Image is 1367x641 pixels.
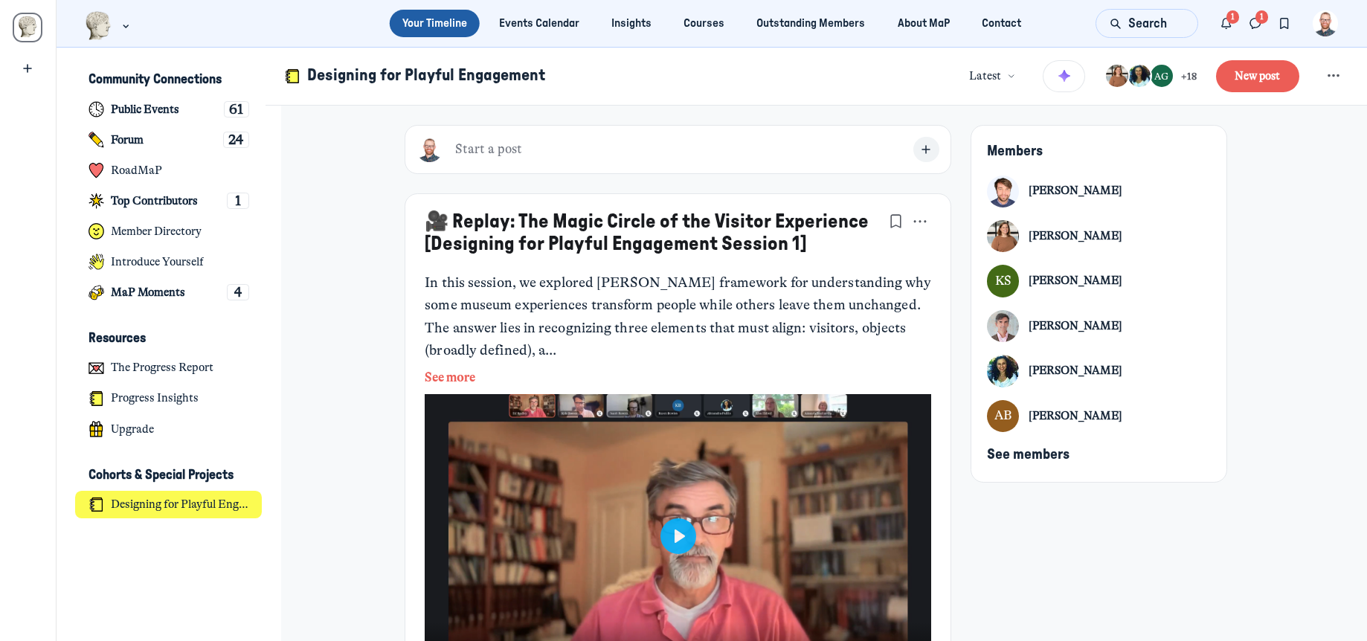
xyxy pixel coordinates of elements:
[75,354,262,381] a: The Progress Report
[75,187,262,215] a: Top Contributors1
[987,447,1070,463] button: See members
[75,218,262,245] a: Member Directory
[266,48,1367,106] header: Page Header
[111,391,199,405] h4: Progress Insights
[1043,57,1085,95] button: Summarize
[1096,9,1198,38] button: Search
[75,384,262,412] a: Progress Insights
[1313,10,1339,36] button: User menu options
[1241,9,1270,38] button: Direct messages
[1181,70,1197,83] span: + 18
[111,286,185,300] h4: MaP Moments
[89,330,146,347] h3: Resources
[1104,63,1197,88] button: +18
[75,126,262,154] a: Forum24
[227,284,249,300] div: 4
[1029,318,1122,335] div: [PERSON_NAME]
[75,491,262,518] a: Designing for Playful Engagement
[224,101,249,117] div: 61
[75,326,262,352] button: ResourcesCollapse space
[425,368,931,387] button: See more
[884,10,962,37] a: About MaP
[75,415,262,442] a: Upgrade
[987,400,1019,432] div: AB
[111,225,202,239] h4: Member Directory
[307,65,545,87] h1: Designing for Playful Engagement
[1212,9,1241,38] button: Notifications
[1270,9,1299,38] button: Bookmarks
[405,125,951,175] button: Start a post
[75,157,262,184] a: RoadMaP
[75,462,262,488] button: Cohorts & Special ProjectsCollapse space
[987,265,1210,297] a: View Kezia Simister profile
[987,265,1019,297] div: KS
[884,210,907,233] button: Bookmarks
[987,310,1210,342] a: View Ed Rodley profile
[111,255,204,269] h4: Introduce Yourself
[1043,60,1085,93] button: Summarize
[425,271,931,362] p: In this session, we explored [PERSON_NAME] framework for understanding why some museum experience...
[111,103,179,117] h4: Public Events
[909,210,931,233] button: Post actions
[987,144,1043,158] span: Members
[111,194,198,208] h4: Top Contributors
[1029,228,1122,245] div: [PERSON_NAME]
[959,62,1024,91] button: Latest
[1216,60,1300,92] button: New post
[75,67,262,93] button: Community ConnectionsCollapse space
[75,279,262,306] a: MaP Moments4
[111,164,162,178] h4: RoadMaP
[744,10,878,37] a: Outstanding Members
[455,141,522,158] span: Start a post
[660,518,696,554] button: Play
[987,448,1070,462] span: See members
[223,132,249,148] div: 24
[75,96,262,123] a: Public Events61
[85,11,112,40] img: Museums as Progress logo
[1029,408,1122,425] div: [PERSON_NAME]
[987,220,1210,252] a: View Aimee Mussman profile
[671,10,738,37] a: Courses
[968,10,1034,37] a: Contact
[987,355,1210,387] a: View Alexandra Pafilis profile
[89,467,234,483] h3: Cohorts & Special Projects
[111,422,154,437] h4: Upgrade
[987,175,1210,207] a: View Kyle Bowen profile
[1151,65,1173,87] div: AG
[111,133,144,147] h4: Forum
[987,144,1043,160] button: Members
[227,193,249,209] div: 1
[969,68,1001,85] span: Latest
[13,13,42,42] a: Museums as Progress
[486,10,593,37] a: Events Calendar
[1324,66,1343,86] svg: Space settings
[1029,273,1122,289] div: [PERSON_NAME]
[987,400,1210,432] a: View Anne Baycroft profile
[15,56,41,82] a: Create a new community
[75,248,262,276] a: Introduce Yourself
[390,10,480,37] a: Your Timeline
[1029,183,1122,199] div: [PERSON_NAME]
[89,71,222,88] h3: Community Connections
[111,497,249,512] h4: Designing for Playful Engagement
[111,361,213,375] h4: The Progress Report
[1319,62,1348,91] button: Space settings
[16,16,39,39] img: Museums as Progress logo
[1029,363,1122,379] div: [PERSON_NAME]
[85,10,133,42] button: Museums as Progress logo
[599,10,665,37] a: Insights
[425,212,869,254] a: 🎥 Replay: The Magic Circle of the Visitor Experience [Designing for Playful Engagement Session 1]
